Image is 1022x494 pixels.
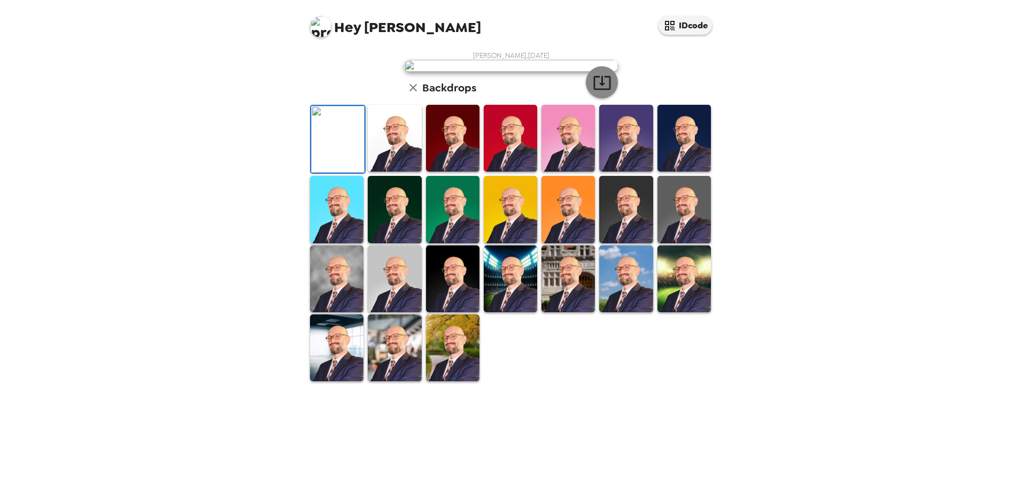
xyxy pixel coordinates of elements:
span: [PERSON_NAME] [310,11,481,35]
img: user [404,60,618,72]
button: IDcode [659,16,712,35]
span: Hey [334,18,361,37]
span: [PERSON_NAME] , [DATE] [473,51,549,60]
h6: Backdrops [422,79,476,96]
img: Original [311,106,365,173]
img: profile pic [310,16,331,37]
